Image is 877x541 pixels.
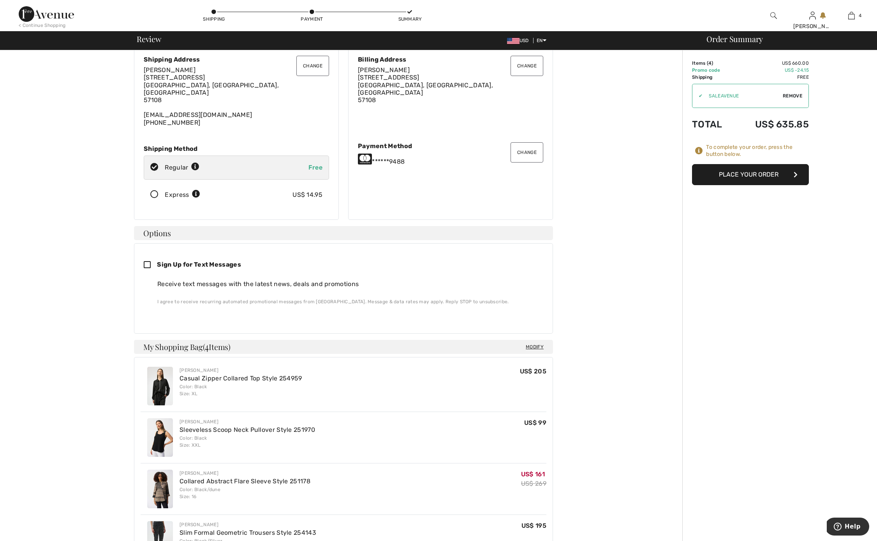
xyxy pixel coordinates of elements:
[147,367,173,405] img: Casual Zipper Collared Top Style 254959
[521,480,546,487] s: US$ 269
[511,56,543,76] button: Change
[147,418,173,457] img: Sleeveless Scoop Neck Pullover Style 251970
[144,66,195,74] span: [PERSON_NAME]
[300,16,324,23] div: Payment
[734,111,809,138] td: US$ 635.85
[134,226,553,240] h4: Options
[706,144,809,158] div: To complete your order, press the button below.
[358,142,543,150] div: Payment Method
[157,298,537,305] div: I agree to receive recurring automated promotional messages from [GEOGRAPHIC_DATA]. Message & dat...
[147,470,173,508] img: Collared Abstract Flare Sleeve Style 251178
[848,11,855,20] img: My Bag
[203,341,231,352] span: ( Items)
[507,38,532,43] span: USD
[521,522,546,529] span: US$ 195
[180,521,316,528] div: [PERSON_NAME]
[809,12,816,19] a: Sign In
[692,111,734,138] td: Total
[180,426,315,433] a: Sleeveless Scoop Neck Pullover Style 251970
[692,67,734,74] td: Promo code
[144,74,279,104] span: [STREET_ADDRESS] [GEOGRAPHIC_DATA], [GEOGRAPHIC_DATA], [GEOGRAPHIC_DATA] 57108
[537,38,546,43] span: EN
[180,367,302,374] div: [PERSON_NAME]
[180,470,310,477] div: [PERSON_NAME]
[165,190,200,200] div: Express
[137,35,161,43] span: Review
[203,16,226,23] div: Shipping
[180,477,310,485] a: Collared Abstract Flare Sleeve Style 251178
[144,145,329,152] div: Shipping Method
[734,74,809,81] td: Free
[520,368,546,375] span: US$ 205
[296,56,329,76] button: Change
[180,418,315,425] div: [PERSON_NAME]
[809,11,816,20] img: My Info
[205,341,209,351] span: 4
[507,38,520,44] img: US Dollar
[793,22,831,30] div: [PERSON_NAME]
[734,67,809,74] td: US$ -24.15
[692,74,734,81] td: Shipping
[827,518,869,537] iframe: Opens a widget where you can find more information
[358,74,493,104] span: [STREET_ADDRESS] [GEOGRAPHIC_DATA], [GEOGRAPHIC_DATA], [GEOGRAPHIC_DATA] 57108
[19,22,66,29] div: < Continue Shopping
[511,142,543,163] button: Change
[783,92,802,99] span: Remove
[734,60,809,67] td: US$ 660.00
[859,12,861,19] span: 4
[165,163,199,172] div: Regular
[180,529,316,536] a: Slim Formal Geometric Trousers Style 254143
[180,375,302,382] a: Casual Zipper Collared Top Style 254959
[692,60,734,67] td: Items ( )
[708,60,711,66] span: 4
[144,56,329,63] div: Shipping Address
[157,261,241,268] span: Sign Up for Text Messages
[358,56,543,63] div: Billing Address
[521,470,545,478] span: US$ 161
[692,92,703,99] div: ✔
[308,164,322,171] span: Free
[703,84,783,108] input: Promo code
[697,35,872,43] div: Order Summary
[144,66,329,126] div: [EMAIL_ADDRESS][DOMAIN_NAME] [PHONE_NUMBER]
[770,11,777,20] img: search the website
[398,16,422,23] div: Summary
[180,383,302,397] div: Color: Black Size: XL
[19,6,74,22] img: 1ère Avenue
[180,435,315,449] div: Color: Black Size: XXL
[692,164,809,185] button: Place Your Order
[292,190,322,200] div: US$ 14.95
[358,66,410,74] span: [PERSON_NAME]
[832,11,870,20] a: 4
[526,343,544,351] span: Modify
[157,279,537,289] div: Receive text messages with the latest news, deals and promotions
[180,486,310,500] div: Color: Black/dune Size: 16
[134,340,553,354] h4: My Shopping Bag
[524,419,546,426] span: US$ 99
